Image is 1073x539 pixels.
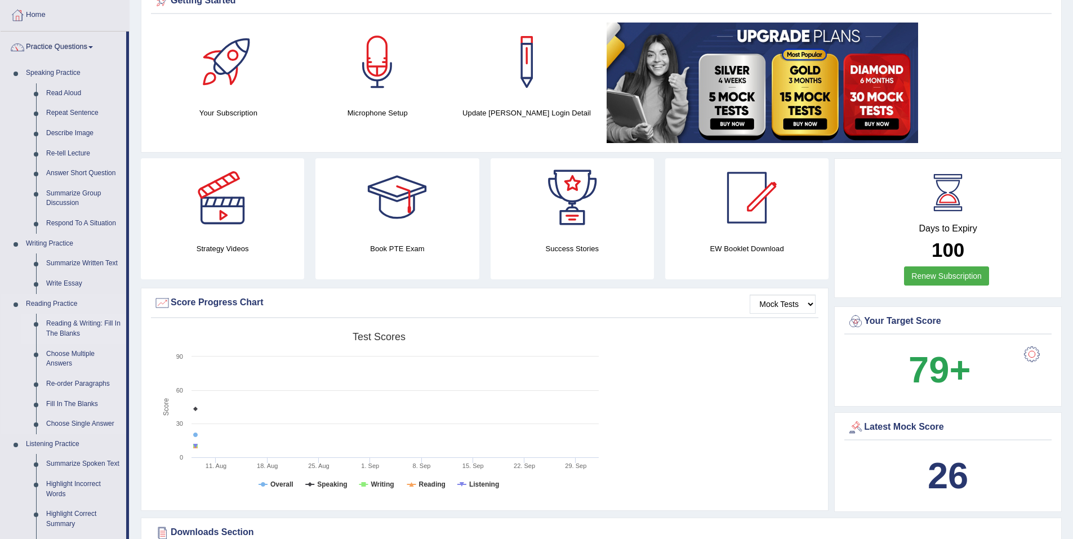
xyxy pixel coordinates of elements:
[257,462,278,469] tspan: 18. Aug
[607,23,918,143] img: small5.jpg
[361,462,379,469] tspan: 1. Sep
[21,63,126,83] a: Speaking Practice
[665,243,829,255] h4: EW Booklet Download
[180,454,183,461] text: 0
[1,32,126,60] a: Practice Questions
[904,266,989,286] a: Renew Subscription
[928,455,968,496] b: 26
[270,480,293,488] tspan: Overall
[847,224,1049,234] h4: Days to Expiry
[141,243,304,255] h4: Strategy Videos
[154,295,816,311] div: Score Progress Chart
[159,107,297,119] h4: Your Subscription
[41,314,126,344] a: Reading & Writing: Fill In The Blanks
[413,462,431,469] tspan: 8. Sep
[315,243,479,255] h4: Book PTE Exam
[21,234,126,254] a: Writing Practice
[317,480,347,488] tspan: Speaking
[932,239,964,261] b: 100
[41,394,126,415] a: Fill In The Blanks
[308,462,329,469] tspan: 25. Aug
[565,462,586,469] tspan: 29. Sep
[514,462,535,469] tspan: 22. Sep
[41,83,126,104] a: Read Aloud
[41,123,126,144] a: Describe Image
[41,163,126,184] a: Answer Short Question
[371,480,394,488] tspan: Writing
[491,243,654,255] h4: Success Stories
[21,434,126,455] a: Listening Practice
[41,213,126,234] a: Respond To A Situation
[41,184,126,213] a: Summarize Group Discussion
[41,144,126,164] a: Re-tell Lecture
[847,313,1049,330] div: Your Target Score
[41,504,126,534] a: Highlight Correct Summary
[419,480,446,488] tspan: Reading
[41,344,126,374] a: Choose Multiple Answers
[176,420,183,427] text: 30
[41,374,126,394] a: Re-order Paragraphs
[41,253,126,274] a: Summarize Written Text
[206,462,226,469] tspan: 11. Aug
[41,454,126,474] a: Summarize Spoken Text
[176,387,183,394] text: 60
[41,414,126,434] a: Choose Single Answer
[41,103,126,123] a: Repeat Sentence
[462,462,484,469] tspan: 15. Sep
[41,474,126,504] a: Highlight Incorrect Words
[309,107,447,119] h4: Microphone Setup
[41,274,126,294] a: Write Essay
[847,419,1049,436] div: Latest Mock Score
[162,398,170,416] tspan: Score
[21,294,126,314] a: Reading Practice
[353,331,406,342] tspan: Test scores
[458,107,596,119] h4: Update [PERSON_NAME] Login Detail
[176,353,183,360] text: 90
[909,349,970,390] b: 79+
[469,480,499,488] tspan: Listening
